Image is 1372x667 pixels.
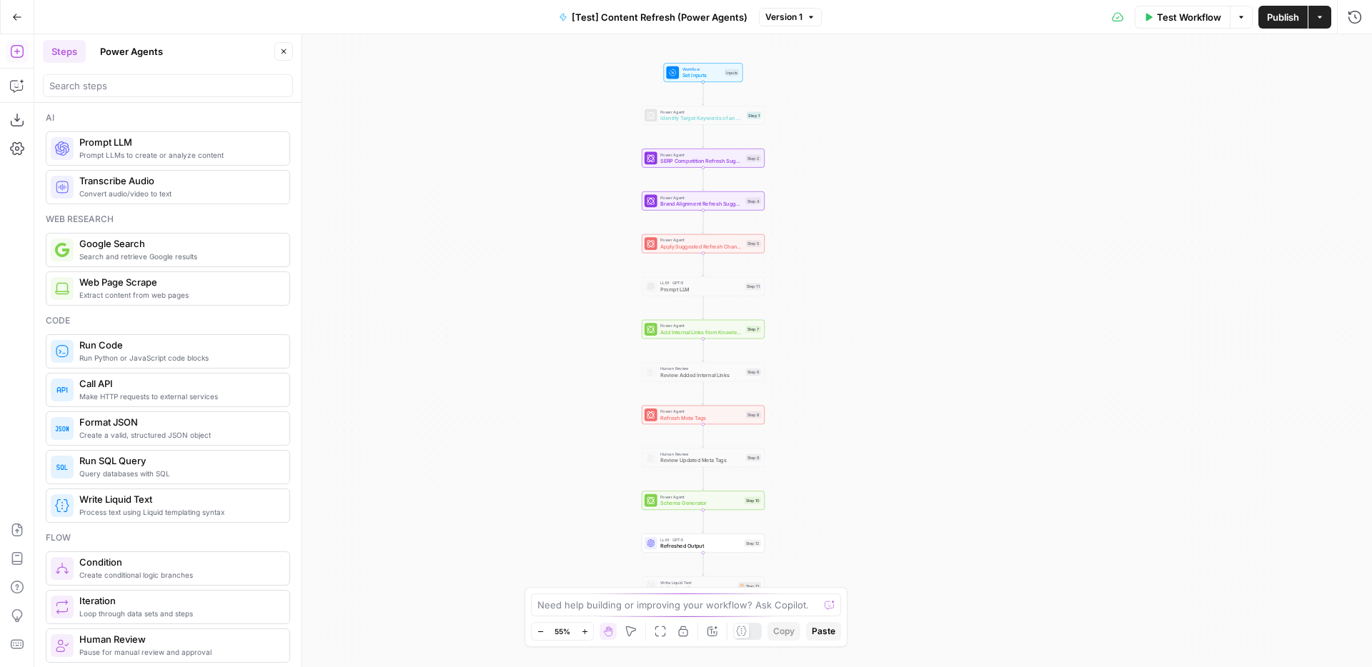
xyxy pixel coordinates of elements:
div: Step 7 [746,326,761,333]
div: Power AgentSERP Competition Refresh SuggestionsStep 2 [642,149,765,168]
span: Prompt LLM [660,285,742,293]
span: Loop through data sets and steps [79,608,278,619]
button: Paste [806,622,841,641]
span: Power Agent [660,109,743,115]
span: LLM · GPT-5 [660,280,742,286]
button: Version 1 [759,8,822,26]
span: Run SQL Query [79,453,278,468]
div: Power AgentApply Suggested Refresh ChangesStep 5 [642,234,765,254]
span: Version 1 [765,11,802,24]
button: Publish [1258,6,1308,29]
span: Power Agent [660,237,742,244]
span: Create conditional logic branches [79,569,278,581]
div: Ai [46,111,290,124]
g: Edge from step_4 to step_5 [702,211,704,234]
div: Step 6 [746,368,761,376]
span: [Test] Content Refresh (Power Agents) [572,10,747,24]
button: Copy [767,622,800,641]
span: Power Agent [660,151,742,158]
span: Schema Generator [660,499,741,507]
span: Identify Target Keywords of an Article [660,114,743,122]
span: Write Liquid Text [79,492,278,506]
span: Review Added Internal Links [660,371,742,378]
g: Edge from step_2 to step_4 [702,168,704,191]
span: Copy [773,625,795,638]
span: Call API [79,376,278,391]
div: LLM · GPT-5Refreshed OutputStep 12 [642,533,765,553]
span: Brand Alignment Refresh Suggestions [660,200,742,208]
g: Edge from step_6 to step_8 [702,381,704,404]
span: SERP Competition Refresh Suggestions [660,157,742,165]
span: Prompt LLM [79,135,278,149]
span: Pause for manual review and approval [79,646,278,658]
span: Test Workflow [1157,10,1221,24]
span: Apply Suggested Refresh Changes [660,243,742,251]
span: Run Code [79,338,278,352]
span: Format JSON [79,415,278,429]
div: Web research [46,213,290,226]
span: Refreshed Data [660,585,735,593]
button: Power Agents [91,40,171,63]
div: Power AgentAdd Internal Links from Knowledge BaseStep 7 [642,320,765,339]
span: Paste [812,625,835,638]
g: Edge from step_7 to step_6 [702,338,704,361]
div: Power AgentRefresh Meta TagsStep 8 [642,406,765,425]
div: Human ReviewReview Updated Meta TagsStep 9 [642,448,765,467]
g: Edge from step_12 to step_13 [702,553,704,576]
span: Run Python or JavaScript code blocks [79,352,278,363]
span: Write Liquid Text [660,579,735,586]
div: Power AgentIdentify Target Keywords of an ArticleStep 1 [642,106,765,125]
span: Convert audio/video to text [79,188,278,199]
div: Flow [46,531,290,544]
div: Step 11 [745,283,761,290]
span: Workflow [682,66,722,72]
input: Search steps [49,79,287,93]
span: Set Inputs [682,71,722,79]
div: Power AgentBrand Alignment Refresh SuggestionsStep 4 [642,191,765,211]
span: Condition [79,555,278,569]
span: Power Agent [660,194,742,201]
span: Refreshed Output [660,542,741,550]
span: Iteration [79,593,278,608]
span: Make HTTP requests to external services [79,391,278,402]
div: Step 13 [738,582,761,590]
div: LLM · GPT-5Prompt LLMStep 11 [642,277,765,296]
div: WorkflowSet InputsInputs [642,63,765,82]
span: 55% [555,626,570,637]
span: Query databases with SQL [79,468,278,479]
span: Publish [1267,10,1299,24]
button: Test Workflow [1135,6,1230,29]
span: Search and retrieve Google results [79,251,278,262]
span: Google Search [79,236,278,251]
span: Review Updated Meta Tags [660,456,742,464]
span: Extract content from web pages [79,289,278,301]
g: Edge from start to step_1 [702,82,704,105]
span: Human Review [79,632,278,646]
div: Step 1 [747,112,761,119]
div: Step 12 [745,540,761,547]
div: Write Liquid TextRefreshed DataStep 13 [642,576,765,596]
div: Code [46,314,290,327]
button: Steps [43,40,86,63]
span: Add Internal Links from Knowledge Base [660,328,742,336]
div: Power AgentSchema GeneratorStep 10 [642,491,765,510]
div: Step 8 [746,411,761,418]
span: Human Review [660,451,742,457]
g: Edge from step_8 to step_9 [702,424,704,447]
g: Edge from step_10 to step_12 [702,510,704,533]
g: Edge from step_5 to step_11 [702,254,704,276]
button: [Test] Content Refresh (Power Agents) [550,6,756,29]
span: Power Agent [660,493,741,500]
span: Refresh Meta Tags [660,413,742,421]
span: Create a valid, structured JSON object [79,429,278,441]
span: Prompt LLMs to create or analyze content [79,149,278,161]
span: Web Page Scrape [79,275,278,289]
div: Inputs [725,69,740,76]
span: Power Agent [660,323,742,329]
span: LLM · GPT-5 [660,536,741,543]
g: Edge from step_11 to step_7 [702,296,704,319]
span: Power Agent [660,408,742,414]
span: Process text using Liquid templating syntax [79,506,278,518]
g: Edge from step_9 to step_10 [702,467,704,490]
span: Transcribe Audio [79,174,278,188]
